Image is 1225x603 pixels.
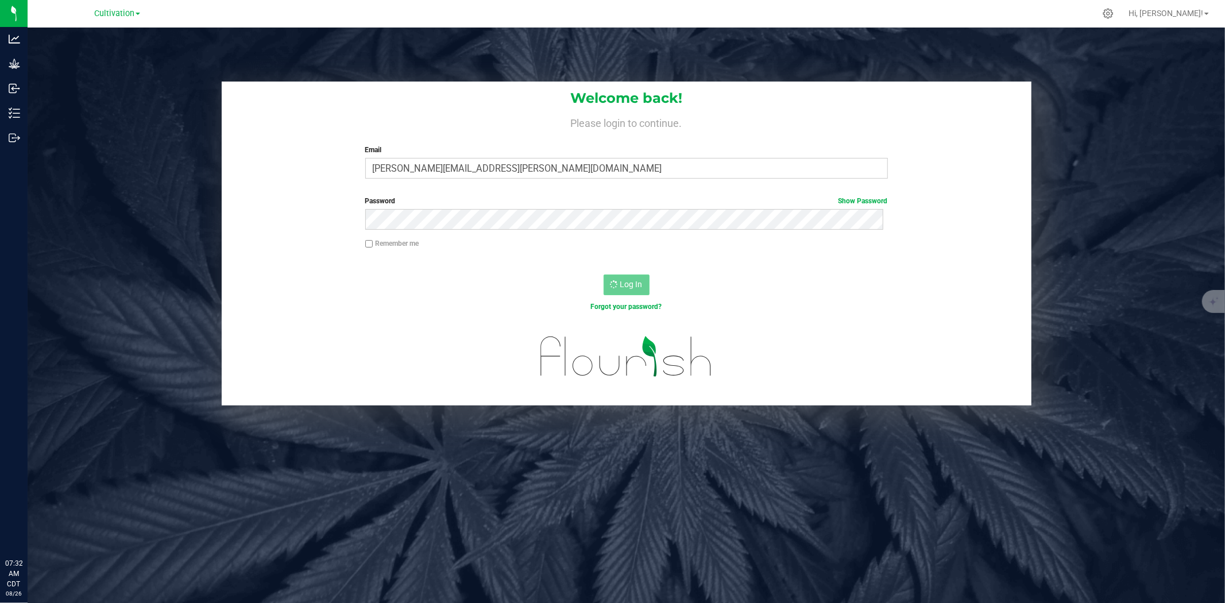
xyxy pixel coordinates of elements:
inline-svg: Outbound [9,132,20,144]
p: 08/26 [5,589,22,598]
label: Remember me [365,238,419,249]
span: Log In [620,280,643,289]
h4: Please login to continue. [222,115,1031,129]
inline-svg: Analytics [9,33,20,45]
a: Show Password [838,197,888,205]
inline-svg: Inventory [9,107,20,119]
button: Log In [604,275,650,295]
span: Hi, [PERSON_NAME]! [1129,9,1203,18]
a: Forgot your password? [591,303,662,311]
h1: Welcome back! [222,91,1031,106]
div: Manage settings [1101,8,1115,19]
inline-svg: Grow [9,58,20,69]
input: Remember me [365,240,373,248]
p: 07:32 AM CDT [5,558,22,589]
span: Cultivation [94,9,134,18]
img: flourish_logo.svg [525,324,728,389]
inline-svg: Inbound [9,83,20,94]
span: Password [365,197,396,205]
label: Email [365,145,888,155]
